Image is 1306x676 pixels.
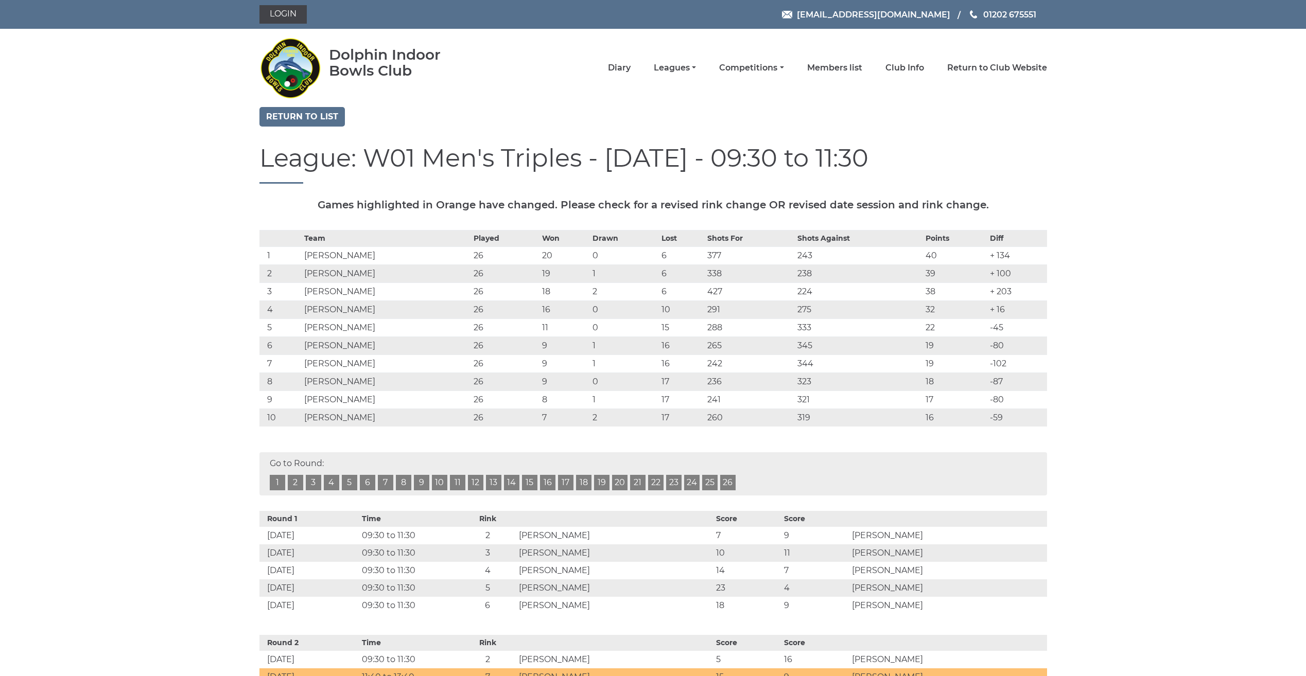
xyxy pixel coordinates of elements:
[516,579,713,597] td: [PERSON_NAME]
[539,230,590,246] th: Won
[849,597,1047,614] td: [PERSON_NAME]
[795,264,923,282] td: 238
[590,336,658,354] td: 1
[471,246,539,264] td: 26
[705,372,795,390] td: 236
[259,527,359,544] td: [DATE]
[259,107,345,127] a: Return to list
[987,264,1047,282] td: + 100
[666,475,682,490] a: 23
[947,62,1047,74] a: Return to Club Website
[630,475,646,490] a: 21
[923,282,987,300] td: 38
[414,475,429,490] a: 9
[590,300,658,318] td: 0
[259,635,359,651] th: Round 2
[302,318,471,336] td: [PERSON_NAME]
[259,282,302,300] td: 3
[259,336,302,354] td: 6
[612,475,628,490] a: 20
[590,408,658,426] td: 2
[396,475,411,490] a: 8
[705,336,795,354] td: 265
[659,300,705,318] td: 10
[359,597,459,614] td: 09:30 to 11:30
[468,475,483,490] a: 12
[259,300,302,318] td: 4
[259,544,359,562] td: [DATE]
[259,408,302,426] td: 10
[795,300,923,318] td: 275
[923,372,987,390] td: 18
[795,282,923,300] td: 224
[270,475,285,490] a: 1
[983,9,1036,19] span: 01202 675551
[713,527,781,544] td: 7
[885,62,924,74] a: Club Info
[781,544,849,562] td: 11
[590,354,658,372] td: 1
[923,318,987,336] td: 22
[713,579,781,597] td: 23
[459,527,516,544] td: 2
[259,579,359,597] td: [DATE]
[329,47,474,79] div: Dolphin Indoor Bowls Club
[781,511,849,527] th: Score
[576,475,591,490] a: 18
[459,511,516,527] th: Rink
[923,264,987,282] td: 39
[594,475,610,490] a: 19
[259,372,302,390] td: 8
[459,562,516,579] td: 4
[539,354,590,372] td: 9
[795,318,923,336] td: 333
[781,597,849,614] td: 9
[705,390,795,408] td: 241
[471,390,539,408] td: 26
[795,336,923,354] td: 345
[781,562,849,579] td: 7
[558,475,573,490] a: 17
[302,246,471,264] td: [PERSON_NAME]
[522,475,537,490] a: 15
[705,354,795,372] td: 242
[987,372,1047,390] td: -87
[923,408,987,426] td: 16
[795,390,923,408] td: 321
[259,597,359,614] td: [DATE]
[302,336,471,354] td: [PERSON_NAME]
[259,145,1047,184] h1: League: W01 Men's Triples - [DATE] - 09:30 to 11:30
[302,390,471,408] td: [PERSON_NAME]
[807,62,862,74] a: Members list
[539,264,590,282] td: 19
[471,264,539,282] td: 26
[659,408,705,426] td: 17
[359,511,459,527] th: Time
[471,372,539,390] td: 26
[987,230,1047,246] th: Diff
[987,246,1047,264] td: + 134
[705,300,795,318] td: 291
[459,597,516,614] td: 6
[713,562,781,579] td: 14
[539,390,590,408] td: 8
[923,336,987,354] td: 19
[539,246,590,264] td: 20
[684,475,700,490] a: 24
[795,372,923,390] td: 323
[471,354,539,372] td: 26
[795,408,923,426] td: 319
[359,527,459,544] td: 09:30 to 11:30
[302,282,471,300] td: [PERSON_NAME]
[302,372,471,390] td: [PERSON_NAME]
[782,11,792,19] img: Email
[849,562,1047,579] td: [PERSON_NAME]
[654,62,696,74] a: Leagues
[360,475,375,490] a: 6
[359,651,459,668] td: 09:30 to 11:30
[539,300,590,318] td: 16
[471,336,539,354] td: 26
[987,354,1047,372] td: -102
[849,544,1047,562] td: [PERSON_NAME]
[471,408,539,426] td: 26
